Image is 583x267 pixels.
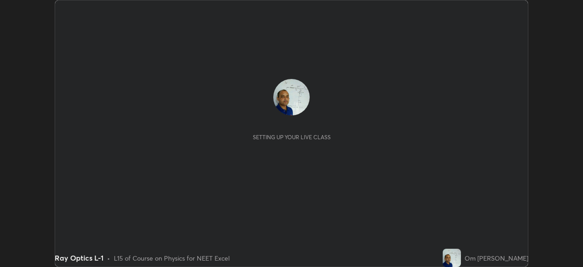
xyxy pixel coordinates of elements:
img: 67b181e9659b48ee810f83dec316da54.jpg [443,249,461,267]
div: Ray Optics L-1 [55,252,103,263]
div: Setting up your live class [253,134,331,141]
div: • [107,253,110,263]
div: L15 of Course on Physics for NEET Excel [114,253,230,263]
img: 67b181e9659b48ee810f83dec316da54.jpg [273,79,310,115]
div: Om [PERSON_NAME] [465,253,528,263]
